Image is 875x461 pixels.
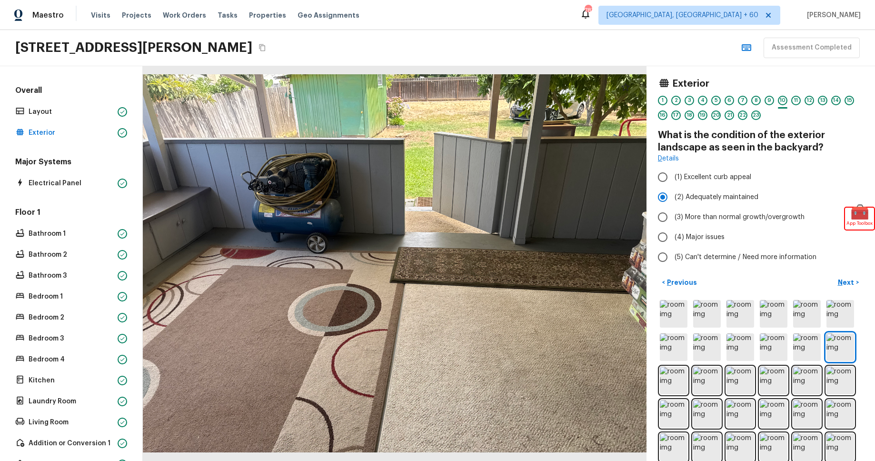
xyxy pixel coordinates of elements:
[29,334,114,343] p: Bedroom 3
[658,129,864,154] h4: What is the condition of the exterior landscape as seen in the backyard?
[29,128,114,138] p: Exterior
[803,10,861,20] span: [PERSON_NAME]
[831,96,841,105] div: 14
[693,433,721,461] img: room img
[29,418,114,427] p: Living Room
[658,275,701,291] button: <Previous
[751,96,761,105] div: 8
[846,219,873,228] span: App Toolbox
[658,110,667,120] div: 16
[665,278,697,287] p: Previous
[791,96,801,105] div: 11
[671,110,681,120] div: 17
[163,10,206,20] span: Work Orders
[826,433,854,461] img: room img
[29,313,114,322] p: Bedroom 2
[793,433,821,461] img: room img
[675,252,816,262] span: (5) Can't determine / Need more information
[760,333,787,361] img: room img
[256,41,268,54] button: Copy Address
[29,250,114,260] p: Bathroom 2
[29,229,114,239] p: Bathroom 1
[793,367,821,394] img: room img
[685,96,694,105] div: 3
[660,300,687,328] img: room img
[675,212,805,222] span: (3) More than normal growth/overgrowth
[13,85,129,98] h5: Overall
[765,96,774,105] div: 9
[298,10,359,20] span: Geo Assignments
[726,333,754,361] img: room img
[738,96,747,105] div: 7
[805,96,814,105] div: 12
[675,172,751,182] span: (1) Excellent curb appeal
[29,439,114,448] p: Addition or Conversion 1
[29,292,114,301] p: Bedroom 1
[760,433,787,461] img: room img
[658,154,679,163] a: Details
[675,192,758,202] span: (2) Adequately maintained
[793,400,821,428] img: room img
[693,300,721,328] img: room img
[29,179,114,188] p: Electrical Panel
[826,400,854,428] img: room img
[29,107,114,117] p: Layout
[738,110,747,120] div: 22
[29,397,114,406] p: Laundry Room
[778,96,787,105] div: 10
[675,232,725,242] span: (4) Major issues
[725,110,734,120] div: 21
[671,96,681,105] div: 2
[29,271,114,281] p: Bathroom 3
[711,110,721,120] div: 20
[658,96,667,105] div: 1
[845,208,874,230] div: 🧰App Toolbox
[685,110,694,120] div: 18
[660,400,687,428] img: room img
[29,376,114,385] p: Kitchen
[793,333,821,361] img: room img
[725,96,734,105] div: 6
[698,96,707,105] div: 4
[726,300,754,328] img: room img
[660,367,687,394] img: room img
[91,10,110,20] span: Visits
[760,367,787,394] img: room img
[122,10,151,20] span: Projects
[826,367,854,394] img: room img
[826,300,854,328] img: room img
[726,433,754,461] img: room img
[693,400,721,428] img: room img
[726,400,754,428] img: room img
[760,400,787,428] img: room img
[693,333,721,361] img: room img
[13,157,129,169] h5: Major Systems
[13,207,129,220] h5: Floor 1
[585,6,591,15] div: 787
[249,10,286,20] span: Properties
[672,78,709,90] h4: Exterior
[660,433,687,461] img: room img
[607,10,758,20] span: [GEOGRAPHIC_DATA], [GEOGRAPHIC_DATA] + 60
[833,275,864,291] button: Next>
[826,333,854,361] img: room img
[726,367,754,394] img: room img
[845,208,874,217] span: 🧰
[793,300,821,328] img: room img
[838,278,856,287] p: Next
[15,39,252,56] h2: [STREET_ADDRESS][PERSON_NAME]
[32,10,64,20] span: Maestro
[751,110,761,120] div: 23
[660,333,687,361] img: room img
[218,12,238,19] span: Tasks
[693,367,721,394] img: room img
[698,110,707,120] div: 19
[760,300,787,328] img: room img
[818,96,827,105] div: 13
[711,96,721,105] div: 5
[845,96,854,105] div: 15
[29,355,114,364] p: Bedroom 4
